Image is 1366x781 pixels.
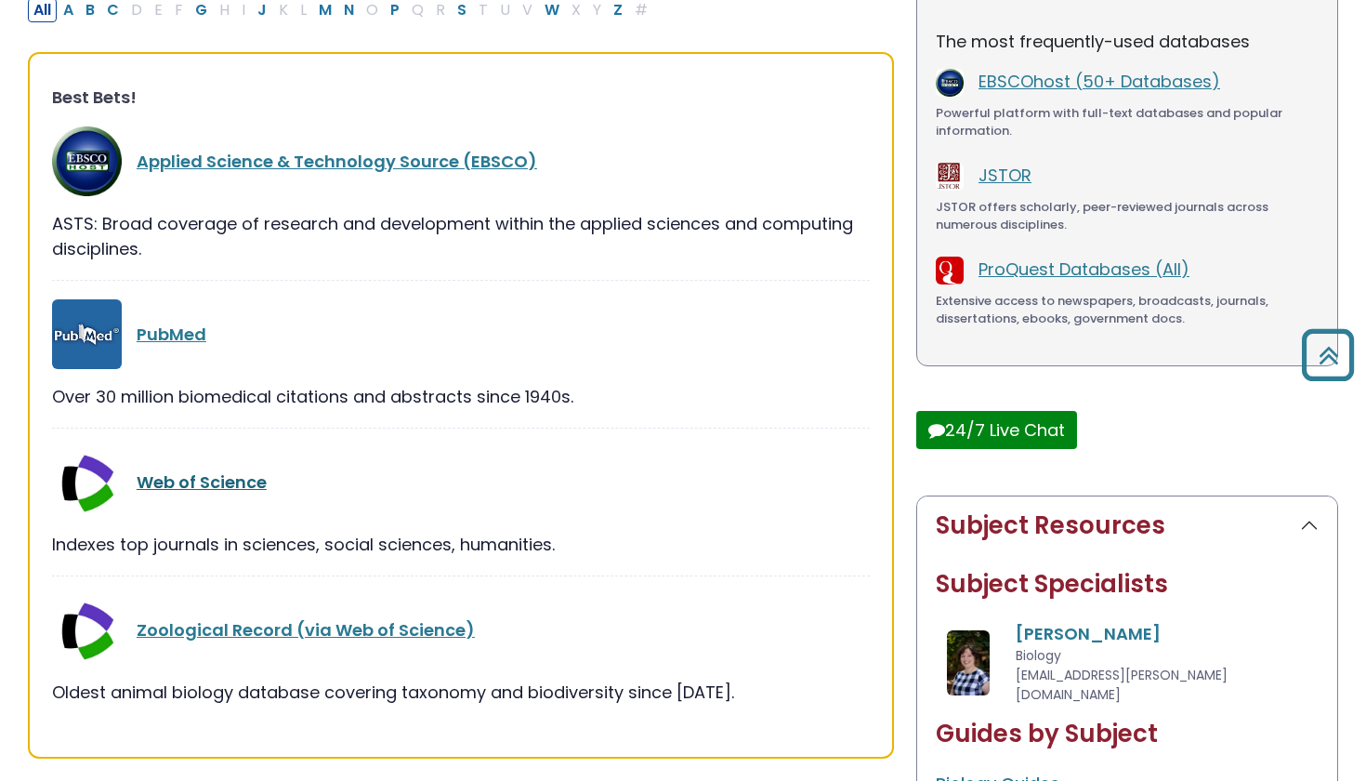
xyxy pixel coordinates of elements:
div: Powerful platform with full-text databases and popular information. [936,104,1319,140]
button: 24/7 Live Chat [916,411,1077,449]
h2: Guides by Subject [936,720,1319,748]
a: Applied Science & Technology Source (EBSCO) [137,150,537,173]
a: Web of Science [137,470,267,494]
a: Back to Top [1294,338,1361,372]
img: Amanda Matthysse [947,630,991,695]
a: PubMed [137,323,206,346]
span: Biology [1016,646,1061,665]
h3: Best Bets! [52,87,870,108]
div: Oldest animal biology database covering taxonomy and biodiversity since [DATE]. [52,680,870,705]
a: EBSCOhost (50+ Databases) [979,70,1220,93]
div: Over 30 million biomedical citations and abstracts since 1940s. [52,384,870,409]
a: JSTOR [979,164,1031,187]
a: Zoological Record (via Web of Science) [137,618,475,642]
button: Subject Resources [917,496,1337,555]
div: JSTOR offers scholarly, peer-reviewed journals across numerous disciplines. [936,198,1319,234]
p: The most frequently-used databases [936,29,1319,54]
a: ProQuest Databases (All) [979,258,1189,281]
a: [PERSON_NAME] [1016,622,1161,645]
div: Extensive access to newspapers, broadcasts, journals, dissertations, ebooks, government docs. [936,292,1319,328]
div: Indexes top journals in sciences, social sciences, humanities. [52,532,870,557]
h2: Subject Specialists [936,570,1319,599]
span: [EMAIL_ADDRESS][PERSON_NAME][DOMAIN_NAME] [1016,666,1228,704]
div: ASTS: Broad coverage of research and development within the applied sciences and computing discip... [52,211,870,261]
